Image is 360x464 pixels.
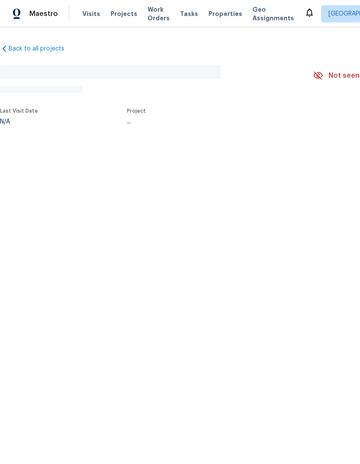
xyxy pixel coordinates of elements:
[29,9,58,18] span: Maestro
[253,5,294,22] span: Geo Assignments
[127,108,146,114] span: Project
[180,11,198,17] span: Tasks
[82,9,100,18] span: Visits
[127,119,293,125] div: ...
[148,5,170,22] span: Work Orders
[208,9,242,18] span: Properties
[111,9,137,18] span: Projects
